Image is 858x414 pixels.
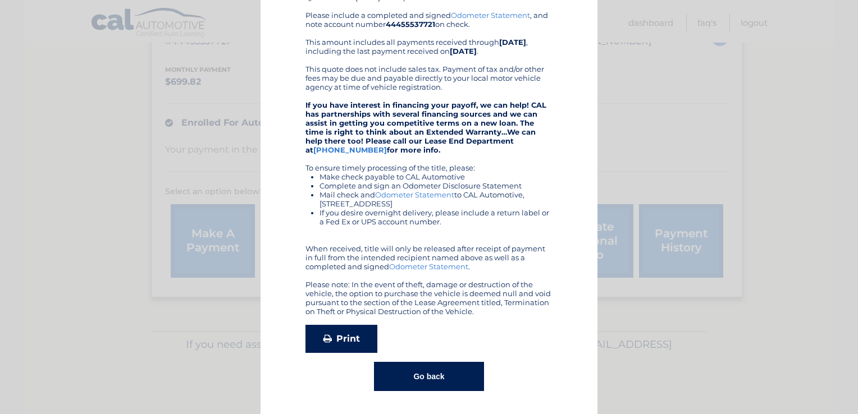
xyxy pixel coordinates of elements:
li: Mail check and to CAL Automotive, [STREET_ADDRESS] [320,190,553,208]
a: Print [305,325,377,353]
a: Odometer Statement [375,190,454,199]
li: If you desire overnight delivery, please include a return label or a Fed Ex or UPS account number. [320,208,553,226]
li: Make check payable to CAL Automotive [320,172,553,181]
a: Odometer Statement [451,11,530,20]
b: 44455537721 [386,20,435,29]
b: [DATE] [499,38,526,47]
b: [DATE] [450,47,477,56]
a: Odometer Statement [389,262,468,271]
div: Please include a completed and signed , and note account number on check. This amount includes al... [305,11,553,316]
a: [PHONE_NUMBER] [313,145,387,154]
strong: If you have interest in financing your payoff, we can help! CAL has partnerships with several fin... [305,100,546,154]
button: Go back [374,362,483,391]
li: Complete and sign an Odometer Disclosure Statement [320,181,553,190]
